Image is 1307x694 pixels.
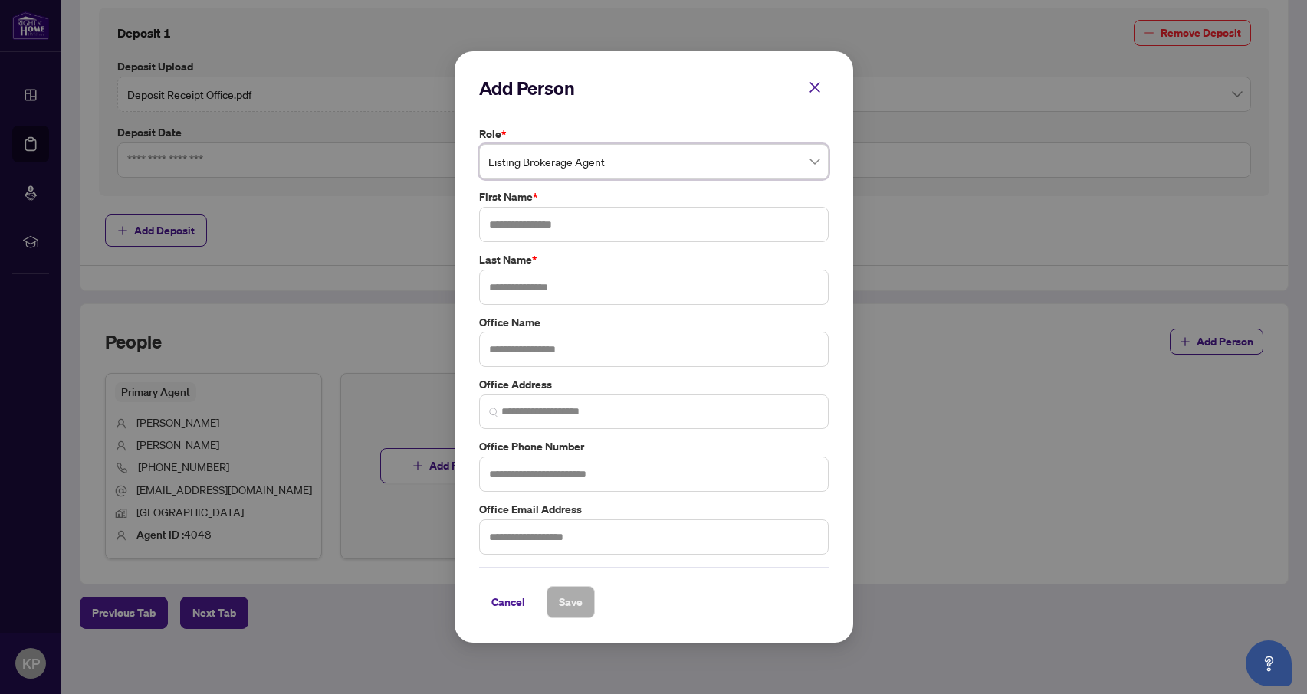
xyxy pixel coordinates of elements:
label: Last Name [479,251,829,268]
label: Office Phone Number [479,438,829,455]
button: Save [547,586,595,618]
span: close [808,80,822,94]
label: First Name [479,188,829,205]
span: Cancel [491,590,525,614]
label: Office Name [479,314,829,331]
label: Role [479,126,829,142]
h2: Add Person [479,76,829,100]
label: Office Email Address [479,501,829,518]
img: search_icon [489,408,498,417]
button: Open asap [1246,640,1292,686]
span: close-circle [810,157,819,166]
span: Listing Brokerage Agent [488,147,819,176]
button: Cancel [479,586,537,618]
label: Office Address [479,376,829,393]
